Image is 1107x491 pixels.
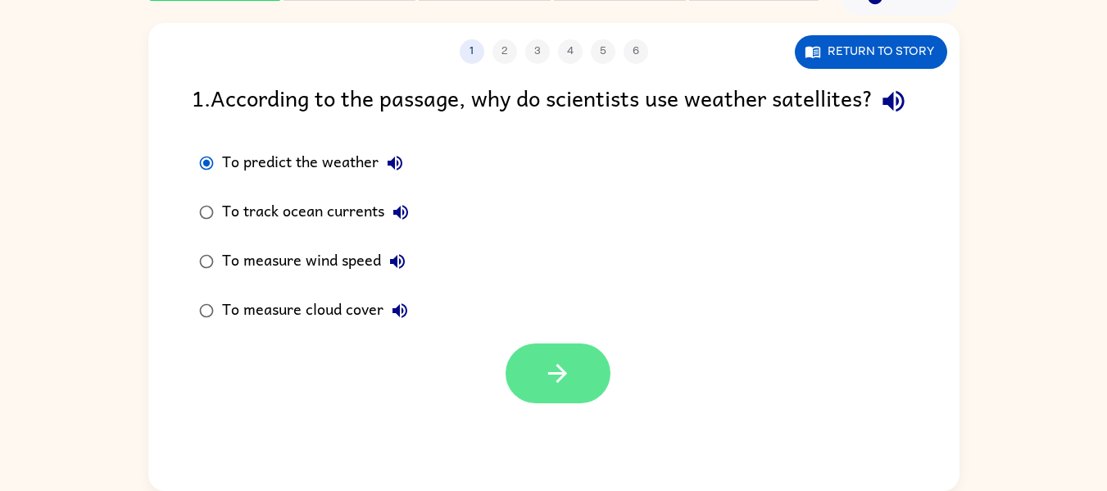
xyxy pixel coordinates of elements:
div: To predict the weather [222,147,411,180]
button: To measure cloud cover [383,294,416,327]
button: Return to story [795,35,947,69]
div: To measure wind speed [222,245,414,278]
div: To track ocean currents [222,196,417,229]
button: To predict the weather [379,147,411,180]
div: 1 . According to the passage, why do scientists use weather satellites? [192,80,916,122]
div: To measure cloud cover [222,294,416,327]
button: To measure wind speed [381,245,414,278]
button: To track ocean currents [384,196,417,229]
button: 1 [460,39,484,64]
